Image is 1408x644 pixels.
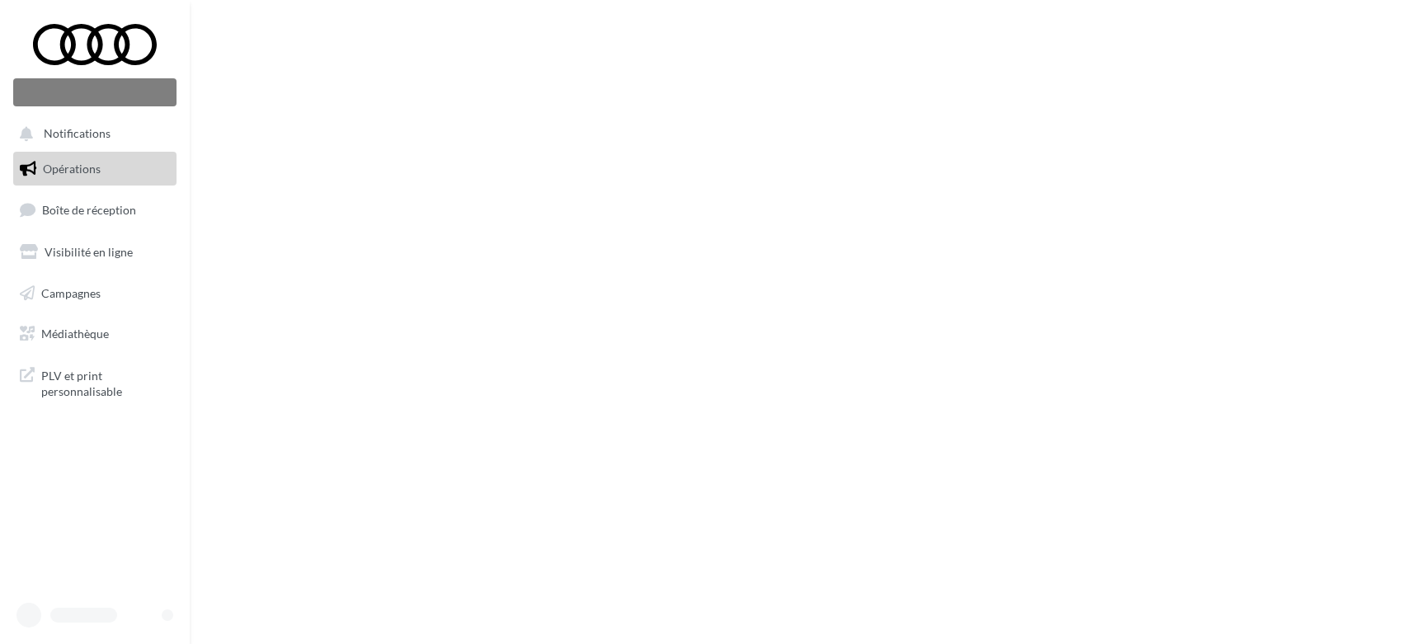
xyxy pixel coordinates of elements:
[44,127,111,141] span: Notifications
[41,327,109,341] span: Médiathèque
[10,276,180,311] a: Campagnes
[42,203,136,217] span: Boîte de réception
[41,285,101,299] span: Campagnes
[41,364,170,400] span: PLV et print personnalisable
[10,192,180,228] a: Boîte de réception
[45,245,133,259] span: Visibilité en ligne
[10,235,180,270] a: Visibilité en ligne
[10,358,180,407] a: PLV et print personnalisable
[13,78,177,106] div: Nouvelle campagne
[10,317,180,351] a: Médiathèque
[43,162,101,176] span: Opérations
[10,152,180,186] a: Opérations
